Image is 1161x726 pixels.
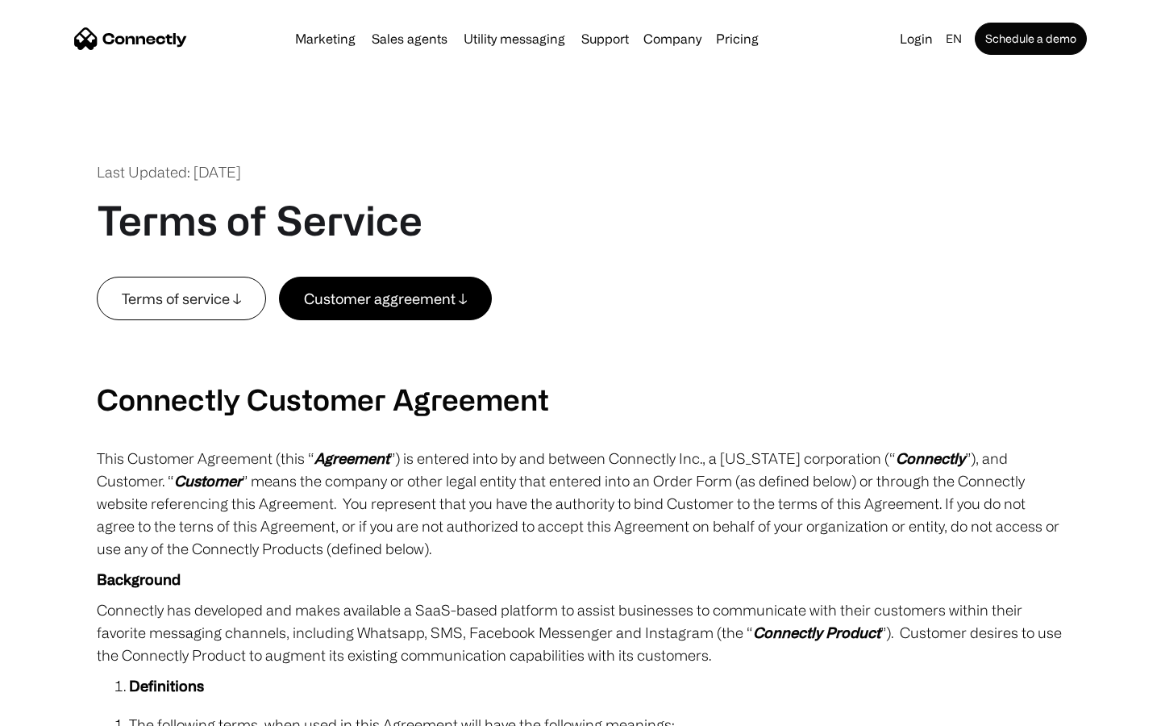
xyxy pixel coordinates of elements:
[16,696,97,720] aside: Language selected: English
[975,23,1087,55] a: Schedule a demo
[97,351,1064,373] p: ‍
[174,473,242,489] em: Customer
[289,32,362,45] a: Marketing
[97,196,422,244] h1: Terms of Service
[457,32,572,45] a: Utility messaging
[709,32,765,45] a: Pricing
[129,678,204,694] strong: Definitions
[97,571,181,587] strong: Background
[643,27,701,50] div: Company
[314,450,389,466] em: Agreement
[365,32,454,45] a: Sales agents
[946,27,962,50] div: en
[97,320,1064,343] p: ‍
[32,698,97,720] ul: Language list
[575,32,635,45] a: Support
[97,447,1064,560] p: This Customer Agreement (this “ ”) is entered into by and between Connectly Inc., a [US_STATE] co...
[122,287,241,310] div: Terms of service ↓
[97,382,1064,416] h2: Connectly Customer Agreement
[753,624,880,640] em: Connectly Product
[304,287,467,310] div: Customer aggreement ↓
[893,27,939,50] a: Login
[97,599,1064,666] p: Connectly has developed and makes available a SaaS-based platform to assist businesses to communi...
[896,450,965,466] em: Connectly
[97,161,241,183] div: Last Updated: [DATE]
